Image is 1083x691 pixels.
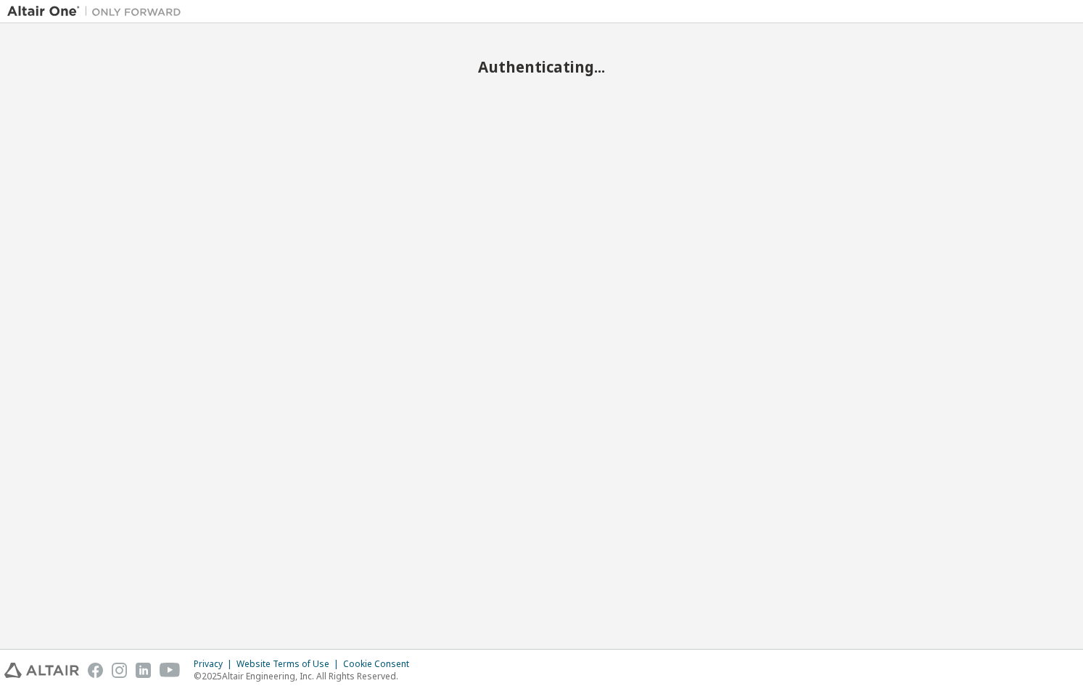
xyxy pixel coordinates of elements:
img: facebook.svg [88,663,103,678]
img: instagram.svg [112,663,127,678]
div: Privacy [194,658,236,670]
h2: Authenticating... [7,57,1076,76]
p: © 2025 Altair Engineering, Inc. All Rights Reserved. [194,670,418,682]
div: Cookie Consent [343,658,418,670]
img: linkedin.svg [136,663,151,678]
img: altair_logo.svg [4,663,79,678]
img: Altair One [7,4,189,19]
img: youtube.svg [160,663,181,678]
div: Website Terms of Use [236,658,343,670]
